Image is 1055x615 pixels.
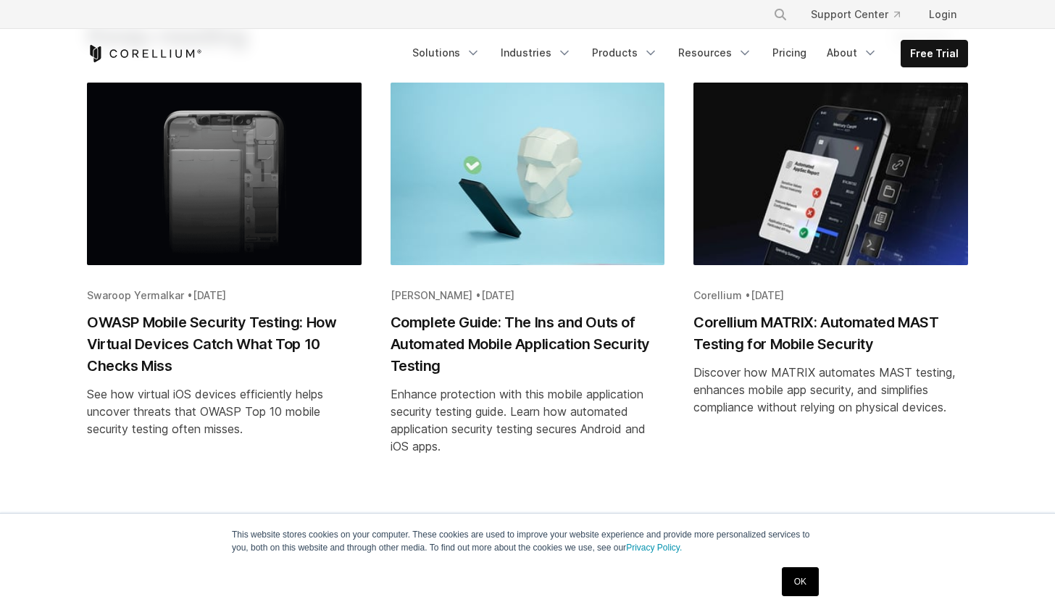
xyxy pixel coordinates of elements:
[679,83,983,472] a: Blog post summary: Corellium MATRIX: Automated MAST Testing for Mobile Security
[626,543,682,553] a: Privacy Policy.
[764,40,815,66] a: Pricing
[87,45,202,62] a: Corellium Home
[391,311,665,377] h2: Complete Guide: The Ins and Outs of Automated Mobile Application Security Testing
[818,40,886,66] a: About
[670,40,761,66] a: Resources
[391,83,665,265] img: Complete Guide: The Ins and Outs of Automated Mobile Application Security Testing
[481,289,514,301] span: [DATE]
[583,40,667,66] a: Products
[72,83,376,472] a: Blog post summary: OWASP Mobile Security Testing: How Virtual Devices Catch What Top 10 Checks Miss
[87,311,362,377] h2: OWASP Mobile Security Testing: How Virtual Devices Catch What Top 10 Checks Miss
[193,289,226,301] span: [DATE]
[693,83,968,265] img: Corellium MATRIX: Automated MAST Testing for Mobile Security
[232,528,823,554] p: This website stores cookies on your computer. These cookies are used to improve your website expe...
[391,385,665,455] div: Enhance protection with this mobile application security testing guide. Learn how automated appli...
[799,1,912,28] a: Support Center
[404,40,968,67] div: Navigation Menu
[693,364,968,416] div: Discover how MATRIX automates MAST testing, enhances mobile app security, and simplifies complian...
[376,83,680,472] a: Blog post summary: Complete Guide: The Ins and Outs of Automated Mobile Application Security Testing
[782,567,819,596] a: OK
[917,1,968,28] a: Login
[87,83,362,265] img: OWASP Mobile Security Testing: How Virtual Devices Catch What Top 10 Checks Miss
[391,288,665,303] div: [PERSON_NAME] •
[693,288,968,303] div: Corellium •
[87,288,362,303] div: Swaroop Yermalkar •
[404,40,489,66] a: Solutions
[693,311,968,355] h2: Corellium MATRIX: Automated MAST Testing for Mobile Security
[87,385,362,438] div: See how virtual iOS devices efficiently helps uncover threats that OWASP Top 10 mobile security t...
[901,41,967,67] a: Free Trial
[751,289,784,301] span: [DATE]
[756,1,968,28] div: Navigation Menu
[492,40,580,66] a: Industries
[767,1,793,28] button: Search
